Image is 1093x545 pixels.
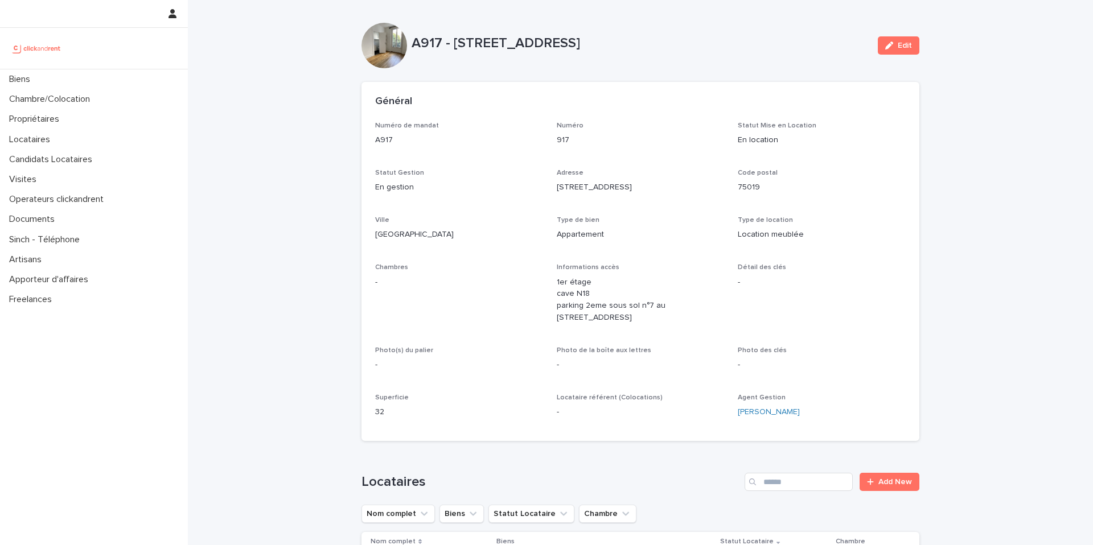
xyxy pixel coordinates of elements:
[878,36,919,55] button: Edit
[738,347,787,354] span: Photo des clés
[5,154,101,165] p: Candidats Locataires
[738,181,906,193] p: 75019
[361,505,435,523] button: Nom complet
[375,134,543,146] p: A917
[898,42,912,49] span: Edit
[5,174,46,185] p: Visites
[738,217,793,224] span: Type de location
[375,122,439,129] span: Numéro de mandat
[557,347,651,354] span: Photo de la boîte aux lettres
[375,276,543,288] p: -
[5,74,39,85] p: Biens
[375,406,543,418] p: 32
[375,181,543,193] p: En gestion
[5,234,89,245] p: Sinch - Téléphone
[557,229,725,241] p: Appartement
[557,264,619,271] span: Informations accès
[557,359,725,371] p: -
[5,254,51,265] p: Artisans
[375,394,409,401] span: Superficie
[5,214,64,225] p: Documents
[5,114,68,125] p: Propriétaires
[375,96,412,108] h2: Général
[375,264,408,271] span: Chambres
[557,170,584,176] span: Adresse
[375,229,543,241] p: [GEOGRAPHIC_DATA]
[361,474,740,490] h1: Locataires
[5,274,97,285] p: Apporteur d'affaires
[557,406,725,418] p: -
[860,473,919,491] a: Add New
[5,134,59,145] p: Locataires
[738,359,906,371] p: -
[557,134,725,146] p: 917
[439,505,484,523] button: Biens
[557,276,725,324] p: 1er étage cave N18 parking 2eme sous sol n°7 au [STREET_ADDRESS]
[738,229,906,241] p: Location meublée
[412,35,869,52] p: A917 - [STREET_ADDRESS]
[5,94,99,105] p: Chambre/Colocation
[738,276,906,288] p: -
[9,37,64,60] img: UCB0brd3T0yccxBKYDjQ
[557,217,599,224] span: Type de bien
[557,122,584,129] span: Numéro
[5,194,113,205] p: Operateurs clickandrent
[375,347,433,354] span: Photo(s) du palier
[738,394,786,401] span: Agent Gestion
[375,170,424,176] span: Statut Gestion
[745,473,853,491] input: Search
[557,394,663,401] span: Locataire référent (Colocations)
[878,478,912,486] span: Add New
[375,217,389,224] span: Ville
[738,406,800,418] a: [PERSON_NAME]
[738,170,778,176] span: Code postal
[579,505,636,523] button: Chambre
[738,264,786,271] span: Détail des clés
[375,359,543,371] p: -
[488,505,574,523] button: Statut Locataire
[738,122,816,129] span: Statut Mise en Location
[5,294,61,305] p: Freelances
[557,181,725,193] p: [STREET_ADDRESS]
[738,134,906,146] p: En location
